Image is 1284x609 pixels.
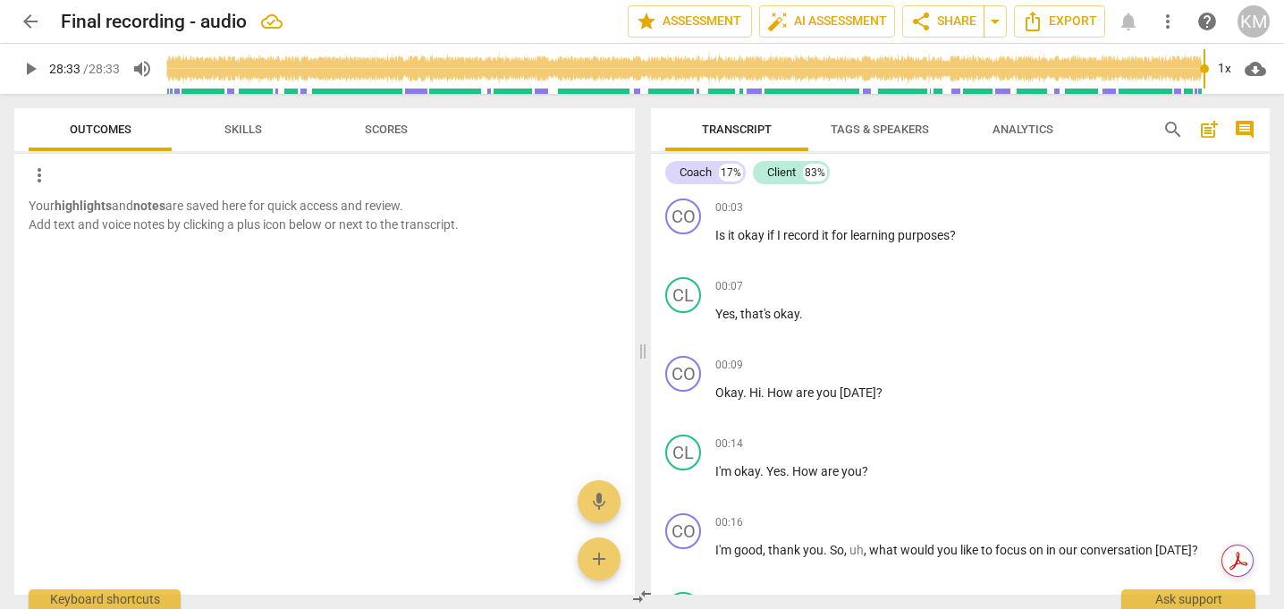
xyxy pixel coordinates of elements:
span: Assessment [636,11,744,32]
span: ? [1192,543,1198,557]
span: it [822,228,832,242]
span: compare_arrows [631,586,653,607]
span: 00:16 [715,515,743,530]
span: are [796,385,816,400]
span: ? [876,385,883,400]
h2: Final recording - audio [61,11,247,33]
span: Yes [715,307,735,321]
span: 00:14 [715,436,743,452]
div: Change speaker [665,435,701,470]
span: search [1162,119,1184,140]
span: good [734,543,763,557]
span: purposes [898,228,950,242]
span: 28:33 [49,62,80,76]
span: How [767,385,796,400]
b: notes [133,199,165,213]
span: Scores [365,123,408,136]
span: How [792,464,821,478]
span: more_vert [29,165,50,186]
span: . [824,543,830,557]
span: . [743,385,749,400]
span: 00:07 [715,279,743,294]
button: Export [1014,5,1105,38]
button: KM [1238,5,1270,38]
div: All changes saved [261,11,283,32]
button: Add outcome [578,537,621,580]
span: okay [734,464,760,478]
button: Assessment [628,5,752,38]
span: thank [768,543,803,557]
button: Sharing summary [984,5,1007,38]
span: share [910,11,932,32]
span: you [816,385,840,400]
span: to [981,543,995,557]
button: AI Assessment [759,5,895,38]
span: okay [738,228,767,242]
span: 00:25 [715,594,743,609]
span: cloud_download [1245,58,1266,80]
span: Analytics [993,123,1053,136]
button: Search [1159,115,1187,144]
div: 83% [803,164,827,182]
span: , [735,307,740,321]
span: Transcript [702,123,772,136]
span: our [1059,543,1080,557]
div: Keyboard shortcuts [29,589,181,609]
span: if [767,228,777,242]
span: play_arrow [20,58,41,80]
button: Share [902,5,984,38]
span: mic [588,491,610,512]
a: Help [1191,5,1223,38]
span: Tags & Speakers [831,123,929,136]
span: post_add [1198,119,1220,140]
span: conversation [1080,543,1155,557]
span: you [937,543,960,557]
span: that's [740,307,773,321]
div: Change speaker [665,199,701,234]
span: Share [910,11,976,32]
span: Hi [749,385,761,400]
span: [DATE] [840,385,876,400]
span: Okay [715,385,743,400]
span: Filler word [849,543,864,557]
span: I'm [715,543,734,557]
span: So [830,543,844,557]
span: okay [773,307,799,321]
span: record [783,228,822,242]
div: Change speaker [665,277,701,313]
div: Ask support [1121,589,1255,609]
span: , [844,543,849,557]
button: Add voice note [578,480,621,523]
span: auto_fix_high [767,11,789,32]
span: you [803,543,824,557]
div: 17% [719,164,743,182]
span: help [1196,11,1218,32]
div: Coach [680,164,712,182]
span: Export [1022,11,1097,32]
div: 1x [1207,55,1241,83]
span: more_vert [1157,11,1178,32]
span: in [1046,543,1059,557]
span: 00:03 [715,200,743,216]
span: ? [862,464,868,478]
span: AI Assessment [767,11,887,32]
span: , [763,543,768,557]
span: Outcomes [70,123,131,136]
span: Yes [766,464,786,478]
b: highlights [55,199,112,213]
span: . [786,464,792,478]
span: you [841,464,862,478]
span: I [777,228,783,242]
span: on [1029,543,1046,557]
button: Play [14,53,46,85]
span: 00:09 [715,358,743,373]
span: . [799,307,803,321]
span: . [761,385,767,400]
span: I'm [715,464,734,478]
span: [DATE] [1155,543,1192,557]
span: for [832,228,850,242]
span: would [900,543,937,557]
span: arrow_back [20,11,41,32]
div: Client [767,164,796,182]
button: Volume [126,53,158,85]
